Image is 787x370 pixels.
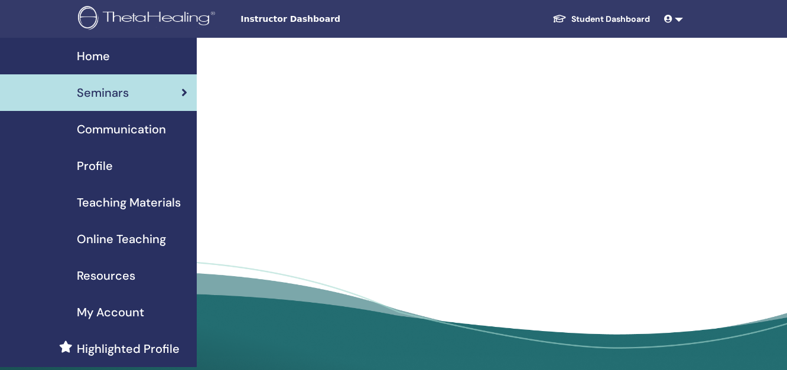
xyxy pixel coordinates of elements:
[240,13,418,25] span: Instructor Dashboard
[77,340,180,358] span: Highlighted Profile
[77,303,144,321] span: My Account
[77,267,135,284] span: Resources
[543,8,659,30] a: Student Dashboard
[78,6,219,32] img: logo.png
[77,47,110,65] span: Home
[77,120,166,138] span: Communication
[552,14,567,24] img: graduation-cap-white.svg
[77,157,113,175] span: Profile
[77,230,166,248] span: Online Teaching
[77,194,181,211] span: Teaching Materials
[77,84,129,101] span: Seminars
